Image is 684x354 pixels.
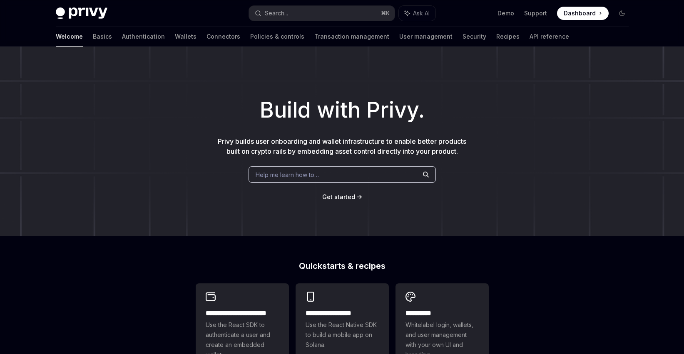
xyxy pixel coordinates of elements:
h1: Build with Privy. [13,94,671,126]
a: Connectors [206,27,240,47]
a: Transaction management [314,27,389,47]
a: Welcome [56,27,83,47]
span: Privy builds user onboarding and wallet infrastructure to enable better products built on crypto ... [218,137,466,155]
a: Basics [93,27,112,47]
h2: Quickstarts & recipes [196,262,489,270]
div: Search... [265,8,288,18]
span: Help me learn how to… [256,170,319,179]
span: ⌘ K [381,10,390,17]
a: API reference [530,27,569,47]
a: Demo [497,9,514,17]
img: dark logo [56,7,107,19]
button: Toggle dark mode [615,7,629,20]
a: Authentication [122,27,165,47]
a: Dashboard [557,7,609,20]
a: Policies & controls [250,27,304,47]
button: Search...⌘K [249,6,395,21]
a: User management [399,27,453,47]
span: Use the React Native SDK to build a mobile app on Solana. [306,320,379,350]
a: Support [524,9,547,17]
span: Ask AI [413,9,430,17]
button: Ask AI [399,6,435,21]
a: Wallets [175,27,196,47]
a: Recipes [496,27,520,47]
span: Dashboard [564,9,596,17]
a: Security [463,27,486,47]
a: Get started [322,193,355,201]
